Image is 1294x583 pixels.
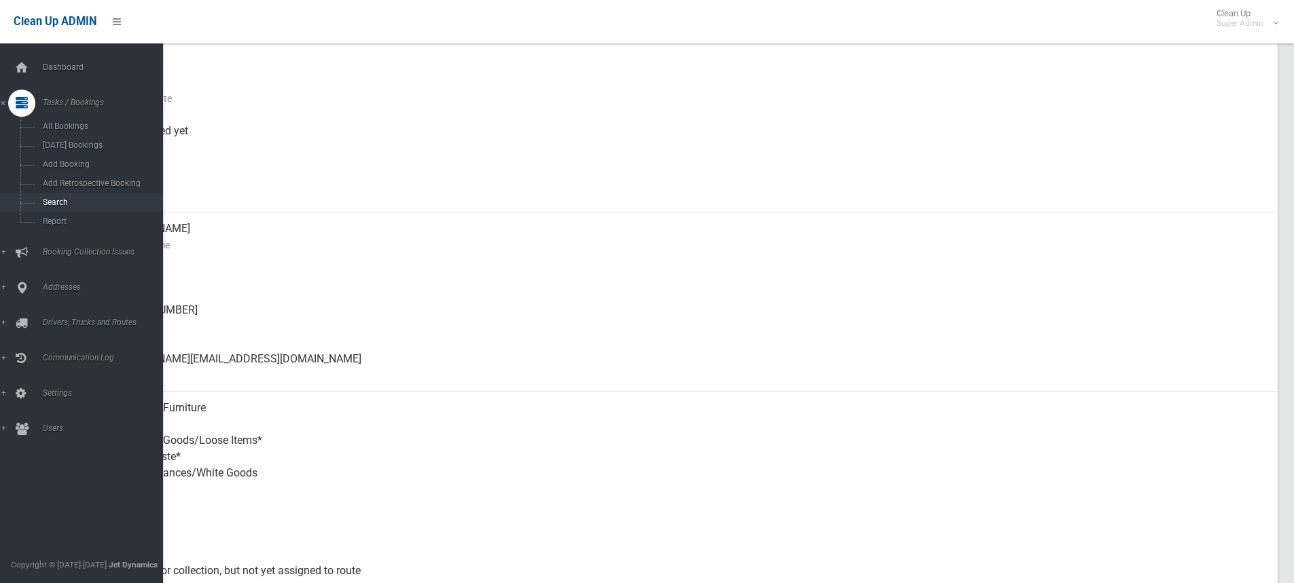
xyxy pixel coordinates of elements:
[39,121,162,131] span: All Bookings
[109,367,1267,383] small: Email
[14,15,96,28] span: Clean Up ADMIN
[109,343,1267,392] div: [PERSON_NAME][EMAIL_ADDRESS][DOMAIN_NAME]
[39,62,173,72] span: Dashboard
[39,282,173,292] span: Addresses
[109,212,1267,261] div: [PERSON_NAME]
[109,66,1267,115] div: [DATE]
[109,139,1267,155] small: Collected At
[109,269,1267,286] small: Mobile
[109,481,1267,497] small: Items
[11,560,107,569] span: Copyright © [DATE]-[DATE]
[109,392,1267,506] div: Household Furniture Electronics Household Goods/Loose Items* Garden Waste* Metal Appliances/White...
[39,140,162,150] span: [DATE] Bookings
[39,318,173,327] span: Drivers, Trucks and Routes
[1217,18,1263,29] small: Super Admin
[109,90,1267,107] small: Collection Date
[109,560,158,569] strong: Jet Dynamics
[39,424,173,433] span: Users
[109,115,1267,164] div: Not collected yet
[109,41,1267,58] small: Pickup Point
[39,198,162,207] span: Search
[39,98,173,107] span: Tasks / Bookings
[109,318,1267,335] small: Landline
[109,506,1267,554] div: No
[39,353,173,362] span: Communication Log
[109,530,1267,546] small: Oversized
[109,294,1267,343] div: [PHONE_NUMBER]
[60,343,1278,392] a: [PERSON_NAME][EMAIL_ADDRESS][DOMAIN_NAME]Email
[109,237,1267,253] small: Contact Name
[39,159,162,169] span: Add Booking
[109,164,1267,212] div: [DATE]
[1210,8,1277,29] span: Clean Up
[39,178,162,188] span: Add Retrospective Booking
[39,217,162,226] span: Report
[109,188,1267,204] small: Zone
[39,388,173,398] span: Settings
[39,247,173,257] span: Booking Collection Issues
